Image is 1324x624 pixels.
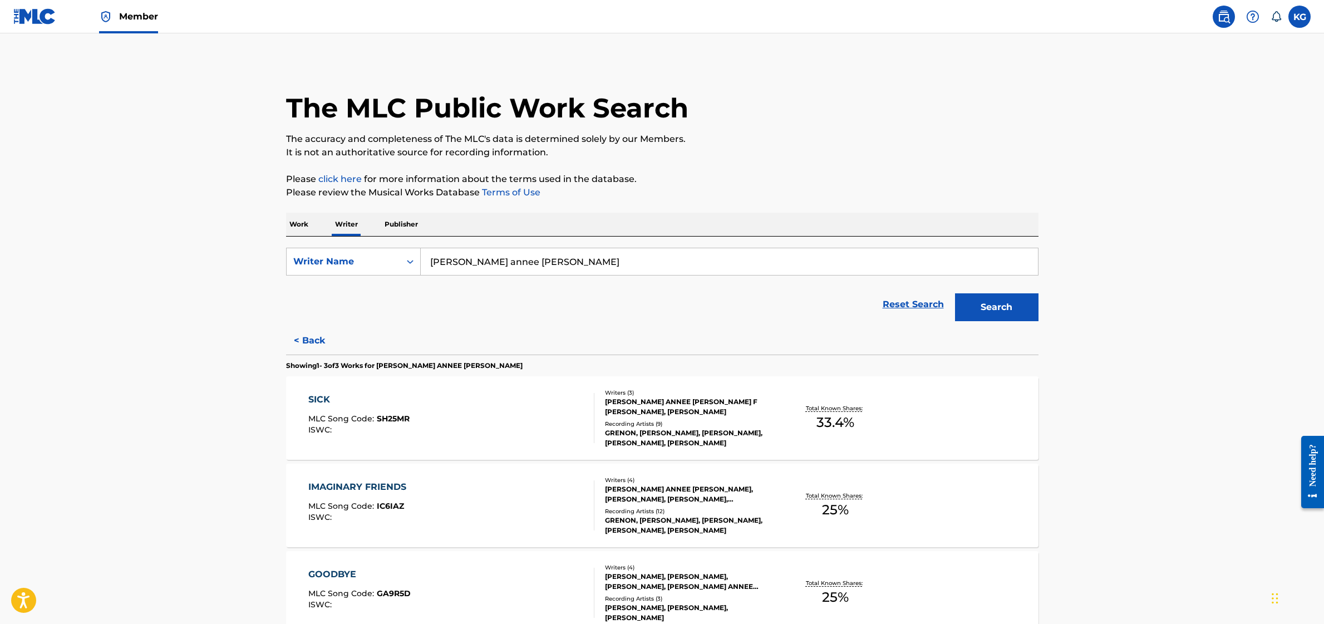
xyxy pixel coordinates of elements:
a: click here [318,174,362,184]
div: Writers ( 4 ) [605,563,773,572]
p: Publisher [381,213,421,236]
div: GRENON, [PERSON_NAME], [PERSON_NAME], [PERSON_NAME], [PERSON_NAME] [605,428,773,448]
div: Writer Name [293,255,393,268]
img: search [1217,10,1231,23]
span: ISWC : [308,600,334,610]
form: Search Form [286,248,1038,327]
span: ISWC : [308,425,334,435]
div: Help [1242,6,1264,28]
p: Please for more information about the terms used in the database. [286,173,1038,186]
div: [PERSON_NAME], [PERSON_NAME], [PERSON_NAME] [605,603,773,623]
span: IC6IAZ [377,501,404,511]
iframe: Resource Center [1293,427,1324,517]
div: GRENON, [PERSON_NAME], [PERSON_NAME], [PERSON_NAME], [PERSON_NAME] [605,515,773,535]
div: Recording Artists ( 12 ) [605,507,773,515]
span: ISWC : [308,512,334,522]
p: Total Known Shares: [806,404,865,412]
div: User Menu [1288,6,1311,28]
p: Writer [332,213,361,236]
span: SH25MR [377,414,410,424]
div: [PERSON_NAME] ANNEE [PERSON_NAME] F [PERSON_NAME], [PERSON_NAME] [605,397,773,417]
div: Notifications [1271,11,1282,22]
div: [PERSON_NAME], [PERSON_NAME], [PERSON_NAME], [PERSON_NAME] ANNEE [PERSON_NAME] [605,572,773,592]
p: Showing 1 - 3 of 3 Works for [PERSON_NAME] ANNEE [PERSON_NAME] [286,361,523,371]
div: Drag [1272,582,1278,615]
div: Writers ( 4 ) [605,476,773,484]
p: Total Known Shares: [806,579,865,587]
a: SICKMLC Song Code:SH25MRISWC:Writers (3)[PERSON_NAME] ANNEE [PERSON_NAME] F [PERSON_NAME], [PERSO... [286,376,1038,460]
div: SICK [308,393,410,406]
p: The accuracy and completeness of The MLC's data is determined solely by our Members. [286,132,1038,146]
img: help [1246,10,1259,23]
a: Public Search [1213,6,1235,28]
div: [PERSON_NAME] ANNEE [PERSON_NAME], [PERSON_NAME], [PERSON_NAME], [PERSON_NAME] [605,484,773,504]
span: 25 % [822,587,849,607]
div: GOODBYE [308,568,411,581]
span: Member [119,10,158,23]
h1: The MLC Public Work Search [286,91,688,125]
span: MLC Song Code : [308,588,377,598]
div: Recording Artists ( 9 ) [605,420,773,428]
span: 33.4 % [816,412,854,433]
img: MLC Logo [13,8,56,24]
span: GA9R5D [377,588,411,598]
div: Writers ( 3 ) [605,389,773,397]
a: IMAGINARY FRIENDSMLC Song Code:IC6IAZISWC:Writers (4)[PERSON_NAME] ANNEE [PERSON_NAME], [PERSON_N... [286,464,1038,547]
a: Reset Search [877,292,949,317]
iframe: Chat Widget [1268,571,1324,624]
button: < Back [286,327,353,355]
span: MLC Song Code : [308,414,377,424]
p: It is not an authoritative source for recording information. [286,146,1038,159]
p: Work [286,213,312,236]
p: Please review the Musical Works Database [286,186,1038,199]
img: Top Rightsholder [99,10,112,23]
div: IMAGINARY FRIENDS [308,480,412,494]
span: 25 % [822,500,849,520]
span: MLC Song Code : [308,501,377,511]
button: Search [955,293,1038,321]
p: Total Known Shares: [806,492,865,500]
div: Recording Artists ( 3 ) [605,594,773,603]
a: Terms of Use [480,187,540,198]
